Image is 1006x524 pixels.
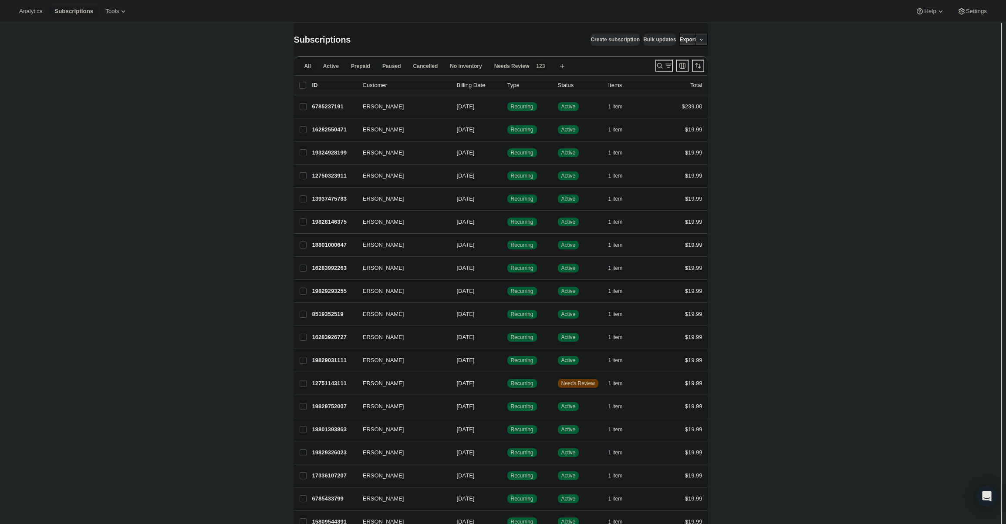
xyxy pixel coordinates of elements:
p: 6785237191 [312,102,356,111]
button: [PERSON_NAME] [358,261,445,275]
span: Recurring [511,242,533,249]
span: Cancelled [413,63,438,70]
p: 16283926727 [312,333,356,342]
span: [PERSON_NAME] [358,356,404,365]
span: [PERSON_NAME] [358,195,404,203]
div: IDCustomerBilling DateTypeStatusItemsTotal [312,81,702,90]
button: Sort the results [692,60,704,72]
p: Total [690,81,702,90]
span: [DATE] [457,357,475,363]
span: [PERSON_NAME] [358,471,404,480]
span: $19.99 [685,403,702,410]
p: 6785433799 [312,494,356,503]
span: [DATE] [457,149,475,156]
p: 13937475783 [312,195,356,203]
span: Recurring [511,126,533,133]
p: 19829031111 [312,356,356,365]
span: $19.99 [685,149,702,156]
span: 1 item [608,288,623,295]
span: [DATE] [457,288,475,294]
span: [DATE] [457,495,475,502]
p: 8519352519 [312,310,356,319]
span: Recurring [511,172,533,179]
span: Settings [966,8,987,15]
span: 1 item [608,195,623,202]
span: [PERSON_NAME] [358,425,404,434]
span: Recurring [511,311,533,318]
span: 1 item [608,126,623,133]
button: [PERSON_NAME] [358,400,445,413]
span: 1 item [608,380,623,387]
span: 1 item [608,172,623,179]
span: Active [561,103,576,110]
div: 19829031111[PERSON_NAME][DATE]SuccessRecurringSuccessActive1 item$19.99 [312,354,702,366]
button: Help [910,5,950,17]
span: [PERSON_NAME] [358,379,404,388]
button: [PERSON_NAME] [358,169,445,183]
p: 19828146375 [312,218,356,226]
div: 8519352519[PERSON_NAME][DATE]SuccessRecurringSuccessActive1 item$19.99 [312,308,702,320]
span: Analytics [19,8,42,15]
span: Active [561,357,576,364]
button: 1 item [608,377,632,390]
button: [PERSON_NAME] [358,353,445,367]
span: Active [561,311,576,318]
button: [PERSON_NAME] [358,376,445,390]
p: 17336107207 [312,471,356,480]
span: Active [561,149,576,156]
span: [PERSON_NAME] [358,494,404,503]
span: Active [561,426,576,433]
span: [PERSON_NAME] [358,310,404,319]
button: [PERSON_NAME] [358,307,445,321]
button: [PERSON_NAME] [358,330,445,344]
button: 1 item [608,216,632,228]
button: [PERSON_NAME] [358,123,445,137]
button: 1 item [608,193,632,205]
span: $19.99 [685,242,702,248]
button: 1 item [608,400,632,413]
span: 1 item [608,357,623,364]
p: 16282550471 [312,125,356,134]
button: [PERSON_NAME] [358,446,445,460]
span: 1 item [608,218,623,225]
span: [DATE] [457,449,475,456]
span: [PERSON_NAME] [358,102,404,111]
div: 19828146375[PERSON_NAME][DATE]SuccessRecurringSuccessActive1 item$19.99 [312,216,702,228]
div: Items [608,81,652,90]
span: Recurring [511,449,533,456]
span: [PERSON_NAME] [358,402,404,411]
span: [DATE] [457,380,475,386]
button: 1 item [608,147,632,159]
p: 19324928199 [312,148,356,157]
span: All [304,63,311,70]
div: 12750323911[PERSON_NAME][DATE]SuccessRecurringSuccessActive1 item$19.99 [312,170,702,182]
span: 1 item [608,311,623,318]
div: 19324928199[PERSON_NAME][DATE]SuccessRecurringSuccessActive1 item$19.99 [312,147,702,159]
span: 1 item [608,103,623,110]
span: Recurring [511,218,533,225]
span: Active [561,218,576,225]
span: [DATE] [457,103,475,110]
button: Subscriptions [49,5,98,17]
div: 19829752007[PERSON_NAME][DATE]SuccessRecurringSuccessActive1 item$19.99 [312,400,702,413]
button: [PERSON_NAME] [358,492,445,506]
button: [PERSON_NAME] [358,215,445,229]
button: 1 item [608,285,632,297]
div: 19829293255[PERSON_NAME][DATE]SuccessRecurringSuccessActive1 item$19.99 [312,285,702,297]
p: 18801393863 [312,425,356,434]
span: Active [561,403,576,410]
button: Search and filter results [655,60,673,72]
div: 6785433799[PERSON_NAME][DATE]SuccessRecurringSuccessActive1 item$19.99 [312,493,702,505]
span: [PERSON_NAME] [358,148,404,157]
span: 1 item [608,495,623,502]
span: $19.99 [685,426,702,433]
div: Open Intercom Messenger [976,486,997,507]
button: Bulk updates [643,34,676,46]
span: [PERSON_NAME] [358,264,404,272]
span: [DATE] [457,265,475,271]
span: Recurring [511,380,533,387]
button: Analytics [14,5,47,17]
button: Create new view [555,60,569,72]
div: 18801393863[PERSON_NAME][DATE]SuccessRecurringSuccessActive1 item$19.99 [312,423,702,436]
p: Customer [363,81,450,90]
